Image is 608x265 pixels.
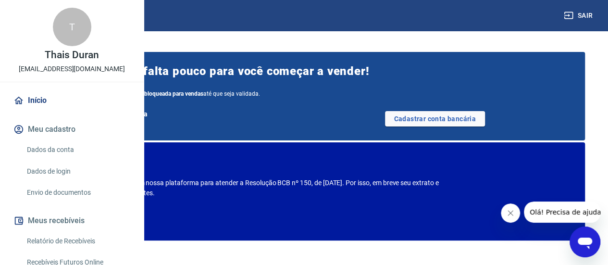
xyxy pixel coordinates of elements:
div: T [53,8,91,46]
iframe: Mensagem da empresa [524,202,600,223]
p: [EMAIL_ADDRESS][DOMAIN_NAME] [19,64,125,74]
span: [PERSON_NAME], falta pouco para você começar a vender! [42,63,566,79]
iframe: Botão para abrir a janela de mensagens [570,227,600,257]
a: Envio de documentos [23,183,132,202]
a: Dados da conta [23,140,132,160]
a: Relatório de Recebíveis [23,231,132,251]
b: bloqueada para vendas [144,90,203,97]
p: Estamos realizando adequações em nossa plataforma para atender a Resolução BCB nº 150, de [DATE].... [37,178,464,198]
a: Cadastrar conta bancária [385,111,485,126]
span: Olá! Precisa de ajuda? [6,7,81,14]
p: Thais Duran [45,50,99,60]
iframe: Fechar mensagem [501,203,520,223]
button: Meu cadastro [12,119,132,140]
a: Dados de login [23,162,132,181]
button: Meus recebíveis [12,210,132,231]
span: Por segurança, sua conta permanecerá até que seja validada. [42,90,566,97]
button: Sair [562,7,596,25]
a: Início [12,90,132,111]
